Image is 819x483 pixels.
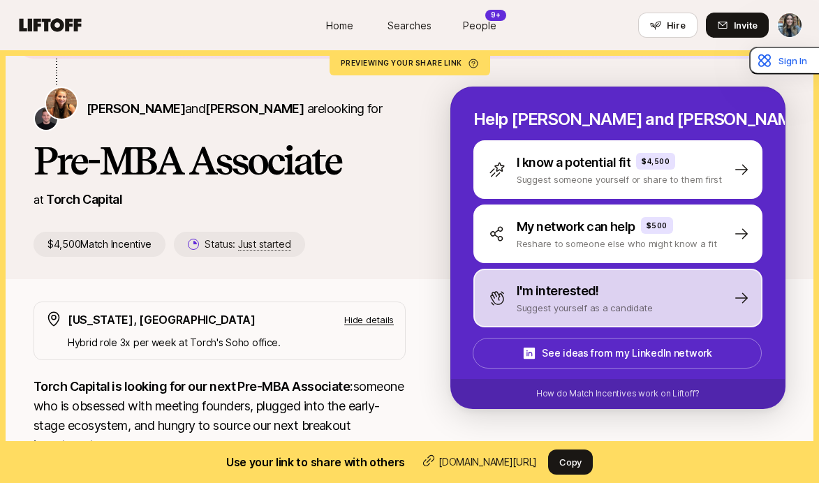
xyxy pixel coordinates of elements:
[341,59,479,67] p: Previewing your share link
[388,18,431,33] span: Searches
[87,101,185,116] span: [PERSON_NAME]
[542,345,711,362] p: See ideas from my LinkedIn network
[34,379,353,394] strong: Torch Capital is looking for our next Pre-MBA Associate:
[667,18,686,32] span: Hire
[34,191,43,209] p: at
[517,153,630,172] p: I know a potential fit
[778,13,802,37] img: Allie Molner
[238,238,291,251] span: Just started
[777,13,802,38] button: Allie Molner
[438,454,537,470] p: [DOMAIN_NAME][URL]
[375,13,445,38] a: Searches
[305,13,375,38] a: Home
[205,236,290,253] p: Status:
[34,140,406,181] h1: Pre-MBA Associate
[205,101,304,116] span: [PERSON_NAME]
[87,99,382,119] p: are looking for
[642,156,670,167] p: $4,500
[34,377,406,455] p: someone who is obsessed with meeting founders, plugged into the early-stage ecosystem, and hungry...
[536,387,700,400] p: How do Match Incentives work on Liftoff?
[548,449,593,475] button: Copy
[647,220,667,231] p: $500
[445,13,515,38] a: People9+
[463,18,496,33] span: People
[35,107,57,130] img: Christopher Harper
[706,13,769,38] button: Invite
[34,232,165,257] p: $4,500 Match Incentive
[68,311,256,329] p: [US_STATE], [GEOGRAPHIC_DATA]
[46,88,77,119] img: Katie Reiner
[517,217,635,237] p: My network can help
[326,18,353,33] span: Home
[68,334,394,351] p: Hybrid role 3x per week at Torch's Soho office.
[46,192,122,207] a: Torch Capital
[517,301,653,315] p: Suggest yourself as a candidate
[517,237,717,251] p: Reshare to someone else who might know a fit
[473,110,762,129] p: Help [PERSON_NAME] and [PERSON_NAME] hire
[344,313,394,327] p: Hide details
[734,18,758,32] span: Invite
[517,281,599,301] p: I'm interested!
[638,13,698,38] button: Hire
[185,101,304,116] span: and
[473,338,762,369] button: See ideas from my LinkedIn network
[517,172,722,186] p: Suggest someone yourself or share to them first
[491,10,501,20] p: 9+
[226,453,405,471] h2: Use your link to share with others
